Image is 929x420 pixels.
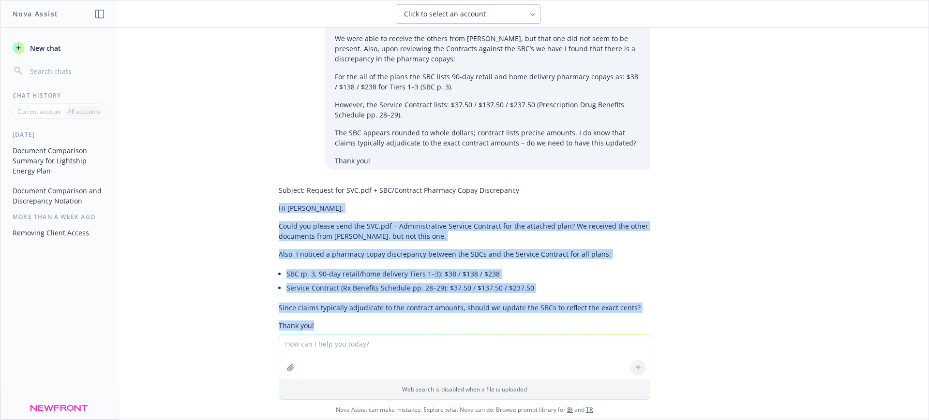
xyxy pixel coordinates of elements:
[9,225,109,241] button: Removing Client Access
[279,221,650,241] p: Could you please send the SVC.pdf – Administrative Service Contract for the attached plan? We rec...
[279,249,650,259] p: Also, I noticed a pharmacy copay discrepancy between the SBCs and the Service Contract for all pl...
[13,9,58,19] h1: Nova Assist
[279,303,650,313] p: Since claims typically adjudicate to the contract amounts, should we update the SBCs to reflect t...
[335,128,641,148] p: The SBC appears rounded to whole dollars; contract lists precise amounts. I do know that claims t...
[4,400,925,420] span: Nova Assist can make mistakes. Explore what Nova can do: Browse prompt library for and
[335,72,641,92] p: For the all of the plans the SBC lists 90-day retail and home delivery pharmacy copays as: $38 / ...
[396,4,541,24] button: Click to select an account
[286,267,650,281] li: SBC (p. 3, 90-day retail/home delivery Tiers 1–3): $38 / $138 / $238
[9,143,109,179] button: Document Comparison Summary for Lightship Energy Plan
[17,107,61,116] p: Current account
[286,281,650,295] li: Service Contract (Rx Benefits Schedule pp. 28–29): $37.50 / $137.50 / $237.50
[9,183,109,209] button: Document Comparison and Discrepancy Notation
[335,156,641,166] p: Thank you!
[279,320,650,331] p: Thank you!
[279,185,650,195] p: Subject: Request for SVC.pdf + SBC/Contract Pharmacy Copay Discrepancy
[28,43,61,53] span: New chat
[9,39,109,57] button: New chat
[68,107,100,116] p: All accounts
[279,203,650,213] p: Hi [PERSON_NAME],
[285,385,644,393] p: Web search is disabled when a file is uploaded
[1,213,117,221] div: More than a week ago
[335,33,641,64] p: We were able to receive the others from [PERSON_NAME], but that one did not seem to be present. A...
[586,406,593,414] a: TR
[567,406,573,414] a: BI
[1,130,117,139] div: [DATE]
[1,91,117,100] div: Chat History
[335,100,641,120] p: However, the Service Contract lists: $37.50 / $137.50 / $237.50 (Prescription Drug Benefits Sched...
[404,9,486,19] span: Click to select an account
[28,64,105,78] input: Search chats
